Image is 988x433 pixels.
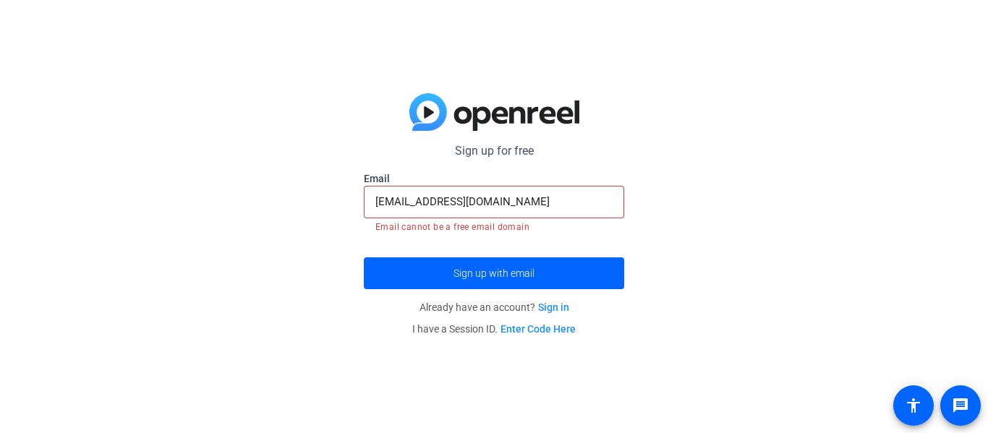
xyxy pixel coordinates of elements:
img: blue-gradient.svg [409,93,579,131]
p: Sign up for free [364,142,624,160]
input: Enter Email Address [375,193,613,210]
mat-error: Email cannot be a free email domain [375,218,613,234]
span: Already have an account? [420,301,569,313]
a: Sign in [538,301,569,313]
button: Sign up with email [364,257,624,289]
mat-icon: message [952,397,969,414]
label: Email [364,171,624,186]
a: Enter Code Here [501,323,576,335]
mat-icon: accessibility [905,397,922,414]
span: I have a Session ID. [412,323,576,335]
